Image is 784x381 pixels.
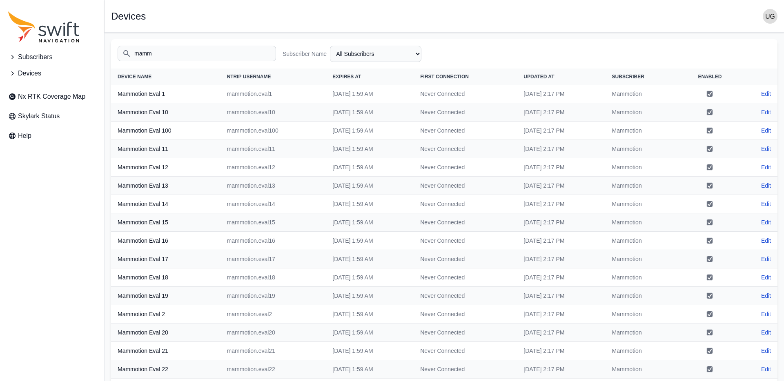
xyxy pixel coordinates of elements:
[517,323,605,342] td: [DATE] 2:17 PM
[414,305,517,323] td: Never Connected
[606,268,680,287] td: Mammotion
[414,268,517,287] td: Never Connected
[111,360,220,379] th: Mammotion Eval 22
[517,305,605,323] td: [DATE] 2:17 PM
[326,232,414,250] td: [DATE] 1:59 AM
[606,195,680,213] td: Mammotion
[517,85,605,103] td: [DATE] 2:17 PM
[414,287,517,305] td: Never Connected
[517,122,605,140] td: [DATE] 2:17 PM
[111,103,220,122] th: Mammotion Eval 10
[517,177,605,195] td: [DATE] 2:17 PM
[326,323,414,342] td: [DATE] 1:59 AM
[326,85,414,103] td: [DATE] 1:59 AM
[606,158,680,177] td: Mammotion
[517,195,605,213] td: [DATE] 2:17 PM
[517,250,605,268] td: [DATE] 2:17 PM
[111,268,220,287] th: Mammotion Eval 18
[326,103,414,122] td: [DATE] 1:59 AM
[5,49,99,65] button: Subscribers
[517,213,605,232] td: [DATE] 2:17 PM
[606,342,680,360] td: Mammotion
[763,9,777,24] img: user photo
[606,360,680,379] td: Mammotion
[5,89,99,105] a: Nx RTK Coverage Map
[220,85,326,103] td: mammotion.eval1
[326,158,414,177] td: [DATE] 1:59 AM
[220,213,326,232] td: mammotion.eval15
[111,250,220,268] th: Mammotion Eval 17
[220,140,326,158] td: mammotion.eval11
[220,158,326,177] td: mammotion.eval12
[326,140,414,158] td: [DATE] 1:59 AM
[414,85,517,103] td: Never Connected
[326,250,414,268] td: [DATE] 1:59 AM
[414,213,517,232] td: Never Connected
[414,177,517,195] td: Never Connected
[220,250,326,268] td: mammotion.eval17
[517,360,605,379] td: [DATE] 2:17 PM
[118,46,276,61] input: Search
[326,213,414,232] td: [DATE] 1:59 AM
[326,122,414,140] td: [DATE] 1:59 AM
[606,250,680,268] td: Mammotion
[606,232,680,250] td: Mammotion
[761,365,771,373] a: Edit
[761,273,771,281] a: Edit
[606,287,680,305] td: Mammotion
[330,46,421,62] select: Subscriber
[517,287,605,305] td: [DATE] 2:17 PM
[517,140,605,158] td: [DATE] 2:17 PM
[326,195,414,213] td: [DATE] 1:59 AM
[606,69,680,85] th: Subscriber
[111,140,220,158] th: Mammotion Eval 11
[111,122,220,140] th: Mammotion Eval 100
[761,328,771,337] a: Edit
[761,237,771,245] a: Edit
[326,287,414,305] td: [DATE] 1:59 AM
[5,65,99,82] button: Devices
[761,292,771,300] a: Edit
[761,182,771,190] a: Edit
[220,342,326,360] td: mammotion.eval21
[283,50,327,58] label: Subscriber Name
[606,213,680,232] td: Mammotion
[523,74,554,80] span: Updated At
[326,342,414,360] td: [DATE] 1:59 AM
[111,158,220,177] th: Mammotion Eval 12
[761,310,771,318] a: Edit
[761,218,771,226] a: Edit
[606,122,680,140] td: Mammotion
[517,103,605,122] td: [DATE] 2:17 PM
[414,342,517,360] td: Never Connected
[414,140,517,158] td: Never Connected
[18,131,31,141] span: Help
[111,195,220,213] th: Mammotion Eval 14
[18,92,85,102] span: Nx RTK Coverage Map
[606,140,680,158] td: Mammotion
[761,163,771,171] a: Edit
[414,250,517,268] td: Never Connected
[220,122,326,140] td: mammotion.eval100
[111,342,220,360] th: Mammotion Eval 21
[517,342,605,360] td: [DATE] 2:17 PM
[414,122,517,140] td: Never Connected
[220,69,326,85] th: NTRIP Username
[606,85,680,103] td: Mammotion
[18,69,41,78] span: Devices
[111,177,220,195] th: Mammotion Eval 13
[111,85,220,103] th: Mammotion Eval 1
[761,200,771,208] a: Edit
[111,323,220,342] th: Mammotion Eval 20
[517,268,605,287] td: [DATE] 2:17 PM
[414,323,517,342] td: Never Connected
[220,103,326,122] td: mammotion.eval10
[414,360,517,379] td: Never Connected
[220,177,326,195] td: mammotion.eval13
[761,90,771,98] a: Edit
[220,323,326,342] td: mammotion.eval20
[326,177,414,195] td: [DATE] 1:59 AM
[414,195,517,213] td: Never Connected
[761,255,771,263] a: Edit
[111,213,220,232] th: Mammotion Eval 15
